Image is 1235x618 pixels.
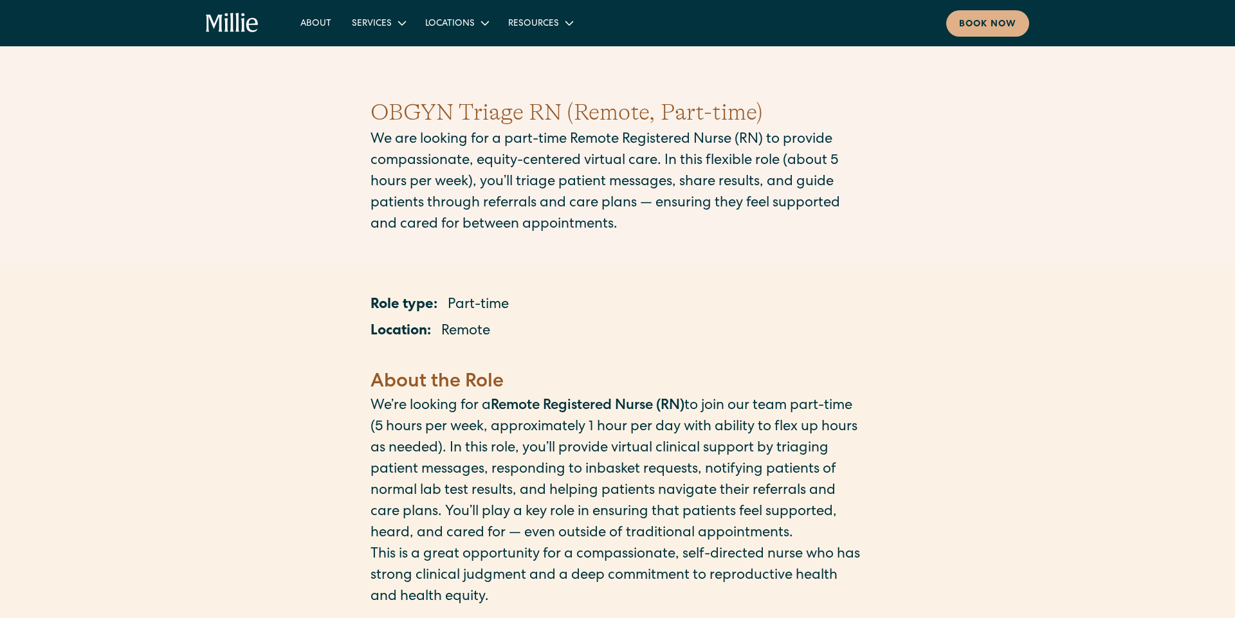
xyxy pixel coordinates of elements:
h1: OBGYN Triage RN (Remote, Part-time) [370,95,864,130]
div: Locations [415,12,498,33]
p: This is a great opportunity for a compassionate, self-directed nurse who has strong clinical judg... [370,545,864,608]
p: ‍ [370,348,864,369]
p: Part-time [448,295,509,316]
div: Resources [508,17,559,31]
div: Services [352,17,392,31]
p: We’re looking for a to join our team part-time (5 hours per week, approximately 1 hour per day wi... [370,396,864,545]
strong: About the Role [370,373,504,392]
a: home [206,13,259,33]
p: Remote [441,322,490,343]
strong: Remote Registered Nurse (RN) [491,399,684,414]
p: We are looking for a part-time Remote Registered Nurse (RN) to provide compassionate, equity-cent... [370,130,864,236]
div: Book now [959,18,1016,32]
div: Locations [425,17,475,31]
div: Resources [498,12,582,33]
a: About [290,12,342,33]
a: Book now [946,10,1029,37]
div: Services [342,12,415,33]
p: Role type: [370,295,437,316]
p: Location: [370,322,431,343]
